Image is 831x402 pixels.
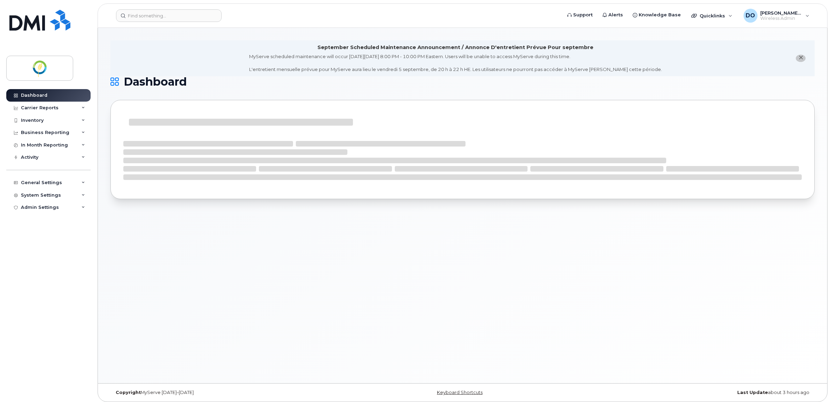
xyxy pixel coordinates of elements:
button: close notification [796,55,806,62]
strong: Copyright [116,390,141,395]
a: Keyboard Shortcuts [437,390,483,395]
div: MyServe [DATE]–[DATE] [110,390,345,395]
div: September Scheduled Maintenance Announcement / Annonce D'entretient Prévue Pour septembre [317,44,593,51]
div: MyServe scheduled maintenance will occur [DATE][DATE] 8:00 PM - 10:00 PM Eastern. Users will be u... [249,53,662,73]
strong: Last Update [737,390,768,395]
div: about 3 hours ago [580,390,815,395]
span: Dashboard [124,77,187,87]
